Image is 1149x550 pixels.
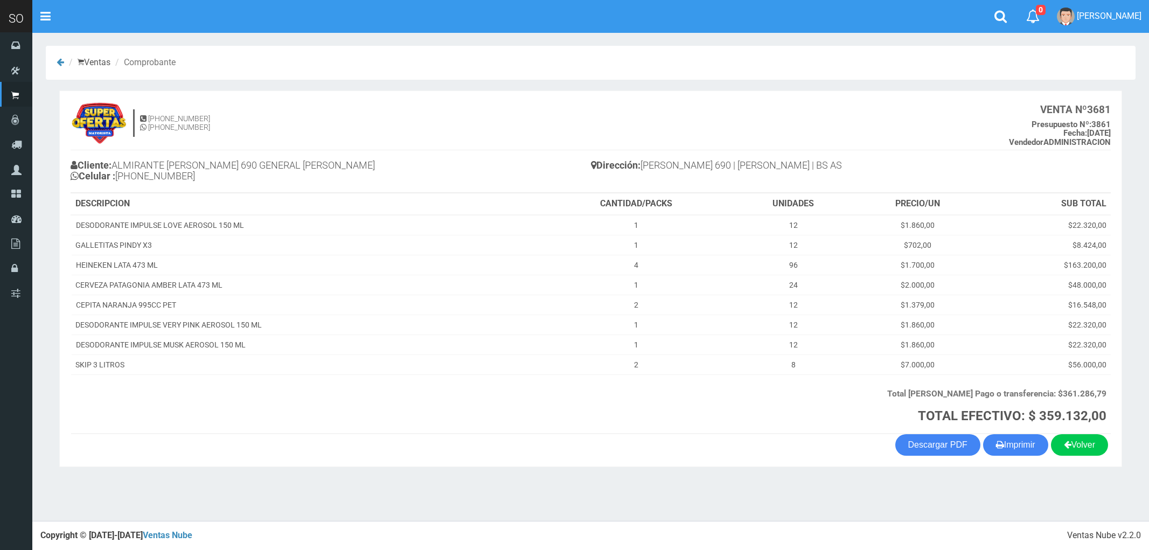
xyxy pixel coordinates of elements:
div: Ventas Nube v2.2.0 [1067,530,1141,542]
td: 12 [733,215,853,235]
h4: [PERSON_NAME] 690 | [PERSON_NAME] | BS AS [591,157,1111,176]
a: Ventas Nube [143,530,192,540]
td: DESODORANTE IMPULSE LOVE AEROSOL 150 ML [71,215,539,235]
td: 8 [733,354,853,374]
th: DESCRIPCION [71,193,539,215]
td: DESODORANTE IMPULSE VERY PINK AEROSOL 150 ML [71,315,539,335]
strong: Fecha: [1063,128,1087,138]
b: Cliente: [71,159,112,171]
span: [PERSON_NAME] [1077,11,1141,21]
td: $22.320,00 [981,335,1111,354]
td: 1 [539,215,733,235]
h4: ALMIRANTE [PERSON_NAME] 690 GENERAL [PERSON_NAME] [PHONE_NUMBER] [71,157,591,187]
td: 12 [733,295,853,315]
td: GALLETITAS PINDY X3 [71,235,539,255]
td: 24 [733,275,853,295]
b: ADMINISTRACION [1009,137,1111,147]
td: CEPITA NARANJA 995CC PET [71,295,539,315]
li: Ventas [66,57,110,69]
th: UNIDADES [733,193,853,215]
li: Comprobante [113,57,176,69]
td: $1.860,00 [853,335,981,354]
img: 6e4c2c31a476ec0362dbb77bd05c4b60.jpg [71,102,128,145]
strong: Vendedor [1009,137,1043,147]
td: 1 [539,315,733,335]
span: 0 [1036,5,1046,15]
td: DESODORANTE IMPULSE MUSK AEROSOL 150 ML [71,335,539,354]
strong: TOTAL EFECTIVO: $ 359.132,00 [918,408,1106,423]
td: 1 [539,235,733,255]
td: $702,00 [853,235,981,255]
th: CANTIDAD/PACKS [539,193,733,215]
th: PRECIO/UN [853,193,981,215]
td: $1.700,00 [853,255,981,275]
b: 3681 [1040,103,1111,116]
td: 12 [733,335,853,354]
td: 1 [539,335,733,354]
td: $16.548,00 [981,295,1111,315]
td: $7.000,00 [853,354,981,374]
strong: Copyright © [DATE]-[DATE] [40,530,192,540]
a: Descargar PDF [895,434,980,456]
td: $1.379,00 [853,295,981,315]
b: Dirección: [591,159,640,171]
b: 3861 [1032,120,1111,129]
td: 12 [733,235,853,255]
td: 4 [539,255,733,275]
img: User Image [1057,8,1075,25]
td: $1.860,00 [853,215,981,235]
td: 12 [733,315,853,335]
td: 2 [539,295,733,315]
td: $2.000,00 [853,275,981,295]
strong: VENTA Nº [1040,103,1087,116]
td: $56.000,00 [981,354,1111,374]
td: $48.000,00 [981,275,1111,295]
td: HEINEKEN LATA 473 ML [71,255,539,275]
td: 1 [539,275,733,295]
td: CERVEZA PATAGONIA AMBER LATA 473 ML [71,275,539,295]
td: $8.424,00 [981,235,1111,255]
strong: Presupuesto Nº: [1032,120,1091,129]
td: 2 [539,354,733,374]
th: SUB TOTAL [981,193,1111,215]
td: SKIP 3 LITROS [71,354,539,374]
td: $22.320,00 [981,315,1111,335]
strong: Total [PERSON_NAME] Pago o transferencia: $361.286,79 [887,389,1106,399]
td: $1.860,00 [853,315,981,335]
button: Imprimir [983,434,1048,456]
td: $163.200,00 [981,255,1111,275]
td: 96 [733,255,853,275]
a: Volver [1051,434,1108,456]
h5: [PHONE_NUMBER] [PHONE_NUMBER] [140,115,210,131]
b: Celular : [71,170,115,182]
b: [DATE] [1063,128,1111,138]
td: $22.320,00 [981,215,1111,235]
